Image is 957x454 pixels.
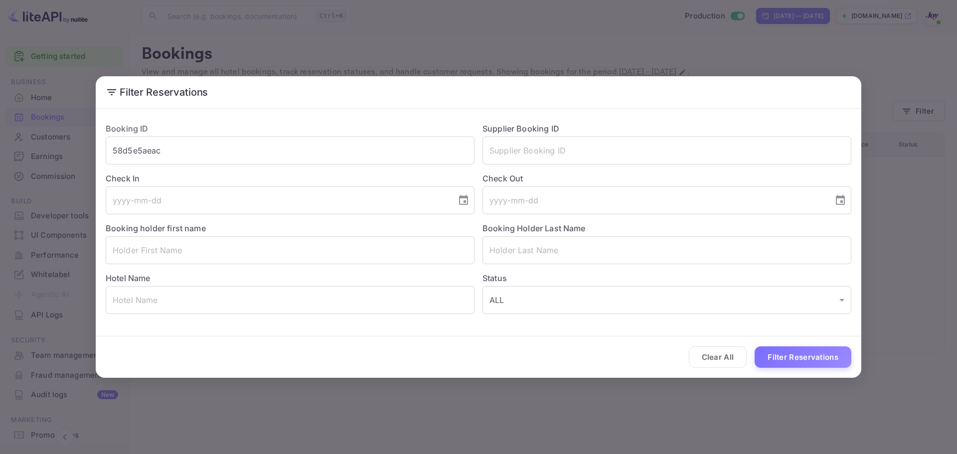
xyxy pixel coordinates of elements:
[482,223,586,233] label: Booking Holder Last Name
[96,76,861,108] h2: Filter Reservations
[689,346,747,368] button: Clear All
[482,172,851,184] label: Check Out
[106,286,475,314] input: Hotel Name
[482,286,851,314] div: ALL
[482,137,851,164] input: Supplier Booking ID
[482,236,851,264] input: Holder Last Name
[106,124,149,134] label: Booking ID
[106,223,206,233] label: Booking holder first name
[482,124,559,134] label: Supplier Booking ID
[106,137,475,164] input: Booking ID
[106,172,475,184] label: Check In
[106,273,151,283] label: Hotel Name
[482,272,851,284] label: Status
[106,186,450,214] input: yyyy-mm-dd
[755,346,851,368] button: Filter Reservations
[482,186,826,214] input: yyyy-mm-dd
[106,236,475,264] input: Holder First Name
[454,190,474,210] button: Choose date
[830,190,850,210] button: Choose date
